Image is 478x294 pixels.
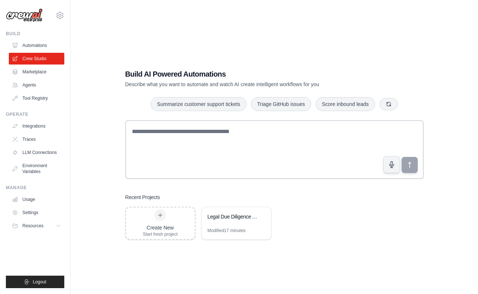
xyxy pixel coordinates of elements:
[9,40,64,51] a: Automations
[22,223,43,229] span: Resources
[208,228,246,234] div: Modified 17 minutes
[208,213,258,220] div: Legal Due Diligence Automation
[143,224,178,231] div: Create New
[33,279,46,285] span: Logout
[9,79,64,91] a: Agents
[6,111,64,117] div: Operate
[143,231,178,237] div: Start fresh project
[380,98,398,110] button: Get new suggestions
[383,156,400,173] button: Click to speak your automation idea
[151,97,246,111] button: Summarize customer support tickets
[6,276,64,288] button: Logout
[251,97,311,111] button: Triage GitHub issues
[9,66,64,78] a: Marketplace
[316,97,375,111] button: Score inbound leads
[6,31,64,37] div: Build
[9,160,64,177] a: Environment Variables
[125,69,372,79] h1: Build AI Powered Automations
[125,194,160,201] h3: Recent Projects
[9,207,64,218] a: Settings
[125,81,372,88] p: Describe what you want to automate and watch AI create intelligent workflows for you
[9,92,64,104] a: Tool Registry
[441,259,478,294] iframe: Chat Widget
[9,120,64,132] a: Integrations
[9,220,64,232] button: Resources
[9,133,64,145] a: Traces
[6,185,64,191] div: Manage
[9,194,64,205] a: Usage
[6,8,43,22] img: Logo
[9,53,64,65] a: Crew Studio
[9,147,64,158] a: LLM Connections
